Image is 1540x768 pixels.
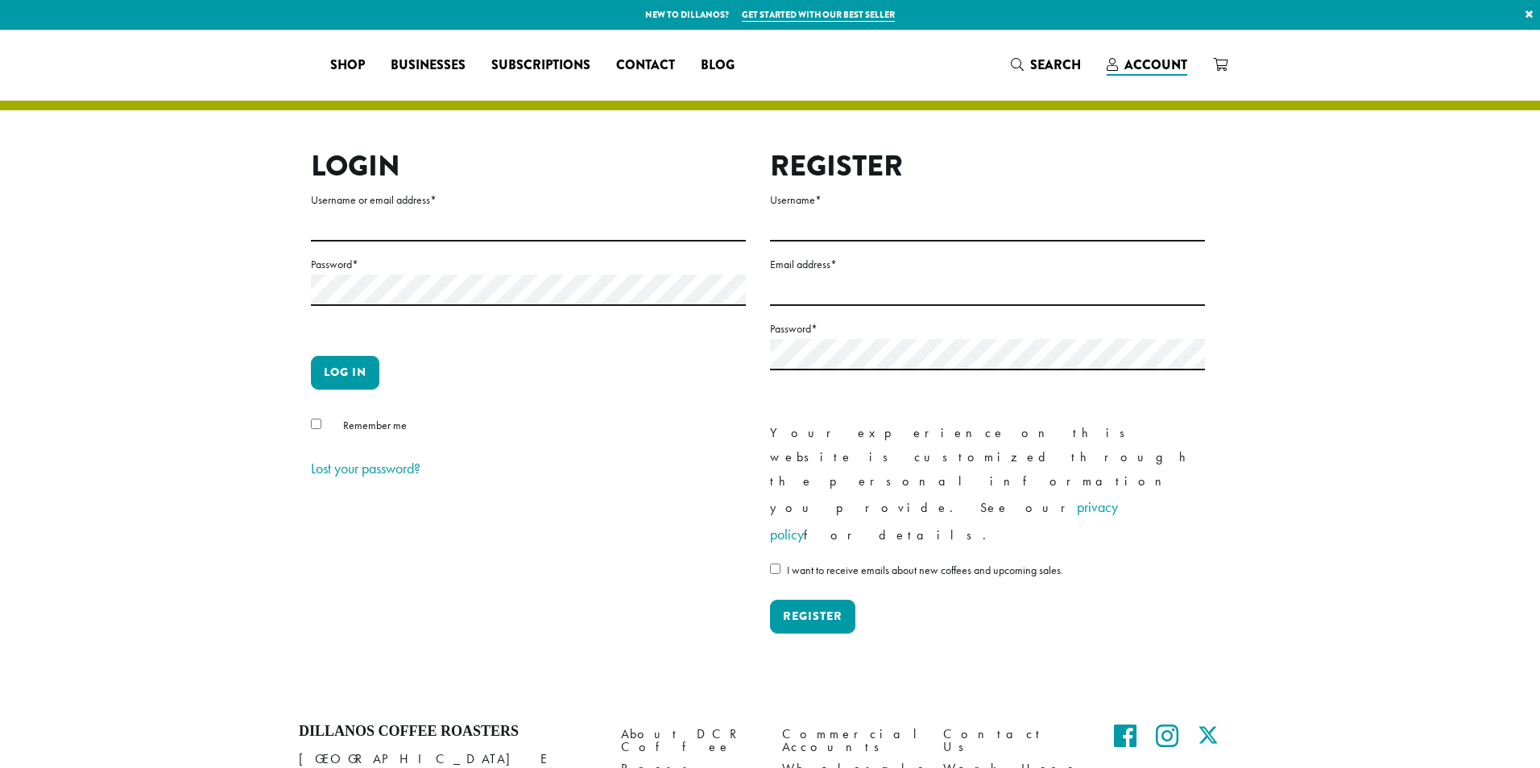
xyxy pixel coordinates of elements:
label: Username or email address [311,190,746,210]
a: Contact Us [943,723,1080,758]
input: I want to receive emails about new coffees and upcoming sales. [770,564,780,574]
a: Commercial Accounts [782,723,919,758]
a: About DCR Coffee [621,723,758,758]
button: Log in [311,356,379,390]
a: Shop [317,52,378,78]
span: Subscriptions [491,56,590,76]
span: I want to receive emails about new coffees and upcoming sales. [787,563,1063,577]
a: Get started with our best seller [742,8,895,22]
label: Username [770,190,1205,210]
span: Shop [330,56,365,76]
span: Contact [616,56,675,76]
label: Password [311,254,746,275]
h2: Register [770,149,1205,184]
a: Search [998,52,1094,78]
span: Businesses [391,56,466,76]
p: Your experience on this website is customized through the personal information you provide. See o... [770,421,1205,548]
button: Register [770,600,855,634]
span: Blog [701,56,735,76]
label: Email address [770,254,1205,275]
span: Account [1124,56,1187,74]
span: Remember me [343,418,407,432]
span: Search [1030,56,1081,74]
a: privacy policy [770,498,1118,543]
a: Lost your password? [311,459,420,477]
label: Password [770,319,1205,339]
h4: Dillanos Coffee Roasters [299,723,597,741]
h2: Login [311,149,746,184]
